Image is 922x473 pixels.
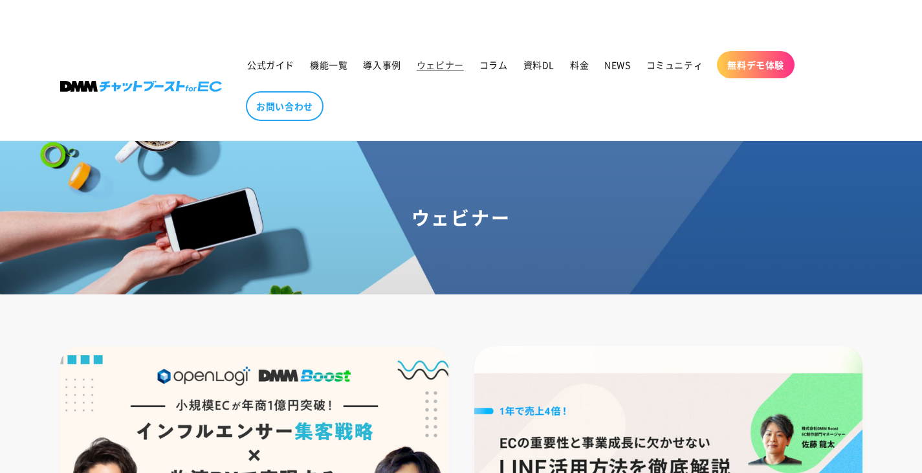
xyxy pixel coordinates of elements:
[302,51,355,78] a: 機能一覧
[479,59,508,71] span: コラム
[646,59,703,71] span: コミュニティ
[363,59,401,71] span: 導入事例
[417,59,464,71] span: ウェビナー
[60,81,222,92] img: 株式会社DMM Boost
[239,51,302,78] a: 公式ガイド
[247,59,294,71] span: 公式ガイド
[472,51,516,78] a: コラム
[639,51,711,78] a: コミュニティ
[597,51,638,78] a: NEWS
[409,51,472,78] a: ウェビナー
[523,59,554,71] span: 資料DL
[727,59,784,71] span: 無料デモ体験
[355,51,408,78] a: 導入事例
[570,59,589,71] span: 料金
[310,59,347,71] span: 機能一覧
[562,51,597,78] a: 料金
[256,100,313,112] span: お問い合わせ
[717,51,795,78] a: 無料デモ体験
[246,91,324,121] a: お問い合わせ
[16,206,906,229] h1: ウェビナー
[516,51,562,78] a: 資料DL
[604,59,630,71] span: NEWS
